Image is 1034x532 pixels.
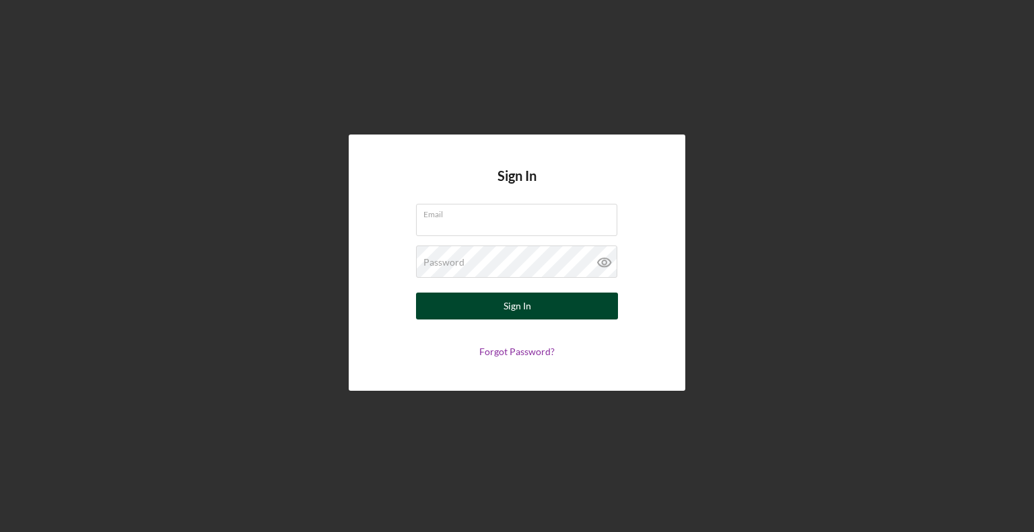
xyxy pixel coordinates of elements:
[423,257,464,268] label: Password
[497,168,537,204] h4: Sign In
[416,293,618,319] button: Sign In
[423,204,617,219] label: Email
[479,346,555,357] a: Forgot Password?
[504,293,531,319] div: Sign In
